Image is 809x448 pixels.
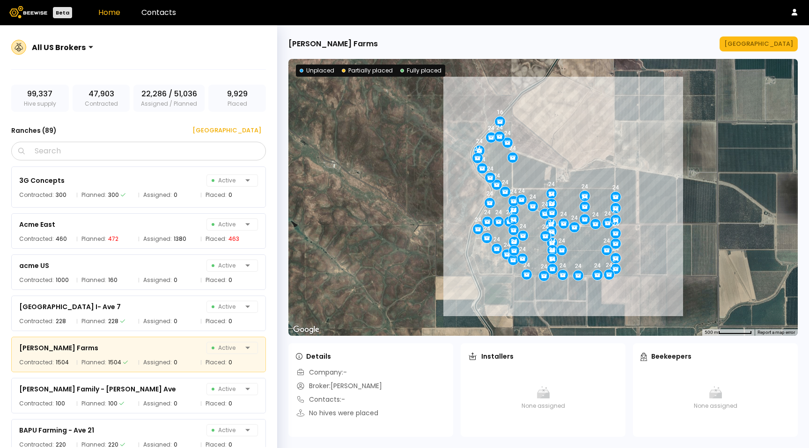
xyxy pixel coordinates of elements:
[19,301,121,312] div: [GEOGRAPHIC_DATA] I- Ave 7
[108,358,121,367] div: 1504
[510,217,517,224] div: 24
[19,399,54,408] span: Contracted:
[606,262,612,268] div: 24
[108,190,119,200] div: 300
[27,88,52,100] span: 99,337
[143,190,172,200] span: Assigned:
[206,399,227,408] span: Placed:
[549,230,555,237] div: 24
[296,381,382,391] div: Broker: [PERSON_NAME]
[493,173,500,179] div: 24
[212,301,242,312] span: Active
[174,275,177,285] div: 0
[497,109,503,116] div: 16
[141,88,197,100] span: 22,286 / 51,036
[228,234,239,244] div: 463
[548,219,555,225] div: 24
[56,358,69,367] div: 1504
[612,207,619,214] div: 24
[758,330,795,335] a: Report a map error
[504,130,511,137] div: 24
[141,7,176,18] a: Contacts
[592,211,599,218] div: 24
[509,145,516,152] div: 24
[228,275,232,285] div: 0
[520,223,526,230] div: 24
[81,358,106,367] span: Planned:
[212,342,242,354] span: Active
[495,209,502,216] div: 24
[56,275,69,285] div: 1000
[523,262,530,268] div: 24
[133,85,205,112] div: Assigned / Planned
[228,399,232,408] div: 0
[19,425,94,436] div: BAPU Farming - Ave 21
[549,238,556,244] div: 24
[19,275,54,285] span: Contracted:
[476,138,483,145] div: 24
[212,383,242,395] span: Active
[548,181,555,188] div: 24
[291,324,322,336] img: Google
[228,358,232,367] div: 0
[227,88,248,100] span: 9,929
[11,124,57,137] h3: Ranches ( 89 )
[468,352,514,361] div: Installers
[19,317,54,326] span: Contracted:
[206,234,227,244] span: Placed:
[502,179,508,186] div: 24
[506,209,513,216] div: 24
[108,317,118,326] div: 228
[206,275,227,285] span: Placed:
[212,175,242,186] span: Active
[342,66,393,75] div: Partially placed
[9,6,47,18] img: Beewise logo
[542,201,548,208] div: 24
[143,234,172,244] span: Assigned:
[19,260,49,271] div: acme US
[296,395,345,405] div: Contacts: -
[603,238,610,244] div: 24
[206,190,227,200] span: Placed:
[174,317,177,326] div: 0
[19,342,98,354] div: [PERSON_NAME] Farms
[81,234,106,244] span: Planned:
[475,217,481,223] div: 24
[549,256,556,263] div: 24
[581,194,588,201] div: 24
[571,215,578,221] div: 24
[300,66,334,75] div: Unplaced
[174,399,177,408] div: 0
[724,39,793,49] div: [GEOGRAPHIC_DATA]
[496,124,503,131] div: 24
[53,7,72,18] div: Beta
[56,317,66,326] div: 228
[186,126,261,135] div: [GEOGRAPHIC_DATA]
[468,368,618,428] div: None assigned
[511,238,517,245] div: 24
[32,42,86,53] div: All US Brokers
[504,242,510,248] div: 24
[208,85,266,112] div: Placed
[486,190,493,197] div: 24
[88,88,114,100] span: 47,903
[73,85,130,112] div: Contracted
[559,238,565,244] div: 24
[19,234,54,244] span: Contracted:
[108,399,118,408] div: 100
[519,246,526,253] div: 24
[542,224,549,230] div: 24
[11,85,69,112] div: Hive supply
[612,256,619,263] div: 24
[559,262,566,269] div: 24
[705,330,718,335] span: 500 m
[81,275,106,285] span: Planned:
[143,317,172,326] span: Assigned:
[530,194,536,200] div: 24
[56,234,67,244] div: 460
[98,7,120,18] a: Home
[488,125,494,131] div: 24
[19,175,65,186] div: 3G Concepts
[474,145,481,152] div: 24
[206,317,227,326] span: Placed:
